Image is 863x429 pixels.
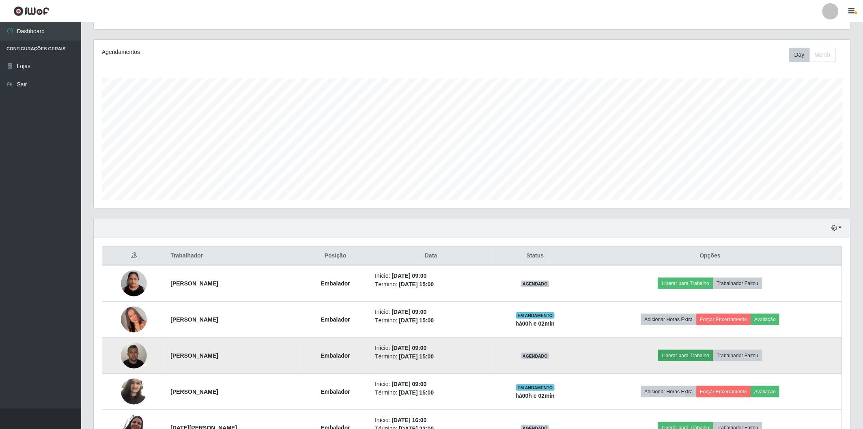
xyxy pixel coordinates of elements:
[166,247,301,266] th: Trabalhador
[697,314,751,325] button: Forçar Encerramento
[392,381,427,387] time: [DATE] 09:00
[789,48,842,62] div: Toolbar with button groups
[170,388,218,395] strong: [PERSON_NAME]
[321,280,350,287] strong: Embalador
[641,314,697,325] button: Adicionar Horas Extra
[658,278,713,289] button: Liberar para Trabalho
[370,247,492,266] th: Data
[121,266,147,300] img: 1700330584258.jpeg
[399,389,434,396] time: [DATE] 15:00
[713,278,762,289] button: Trabalhador Faltou
[321,352,350,359] strong: Embalador
[121,296,147,343] img: 1751455620559.jpeg
[399,353,434,360] time: [DATE] 15:00
[392,345,427,351] time: [DATE] 09:00
[579,247,842,266] th: Opções
[713,350,762,361] button: Trabalhador Faltou
[392,417,427,423] time: [DATE] 16:00
[516,312,555,319] span: EM ANDAMENTO
[375,308,487,316] li: Início:
[375,388,487,397] li: Término:
[516,384,555,391] span: EM ANDAMENTO
[641,386,697,397] button: Adicionar Horas Extra
[301,247,370,266] th: Posição
[789,48,836,62] div: First group
[170,280,218,287] strong: [PERSON_NAME]
[751,314,780,325] button: Avaliação
[375,316,487,325] li: Término:
[170,352,218,359] strong: [PERSON_NAME]
[392,309,427,315] time: [DATE] 09:00
[121,338,147,373] img: 1714957062897.jpeg
[121,374,147,409] img: 1748573558798.jpeg
[392,272,427,279] time: [DATE] 09:00
[521,353,549,359] span: AGENDADO
[170,316,218,323] strong: [PERSON_NAME]
[697,386,751,397] button: Forçar Encerramento
[13,6,49,16] img: CoreUI Logo
[516,320,555,327] strong: há 00 h e 02 min
[516,393,555,399] strong: há 00 h e 02 min
[751,386,780,397] button: Avaliação
[375,380,487,388] li: Início:
[321,388,350,395] strong: Embalador
[375,344,487,352] li: Início:
[375,352,487,361] li: Término:
[399,281,434,287] time: [DATE] 15:00
[809,48,836,62] button: Month
[399,317,434,324] time: [DATE] 15:00
[492,247,579,266] th: Status
[521,281,549,287] span: AGENDADO
[375,280,487,289] li: Término:
[321,316,350,323] strong: Embalador
[375,272,487,280] li: Início:
[658,350,713,361] button: Liberar para Trabalho
[375,416,487,425] li: Início:
[102,48,403,56] div: Agendamentos
[789,48,810,62] button: Day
